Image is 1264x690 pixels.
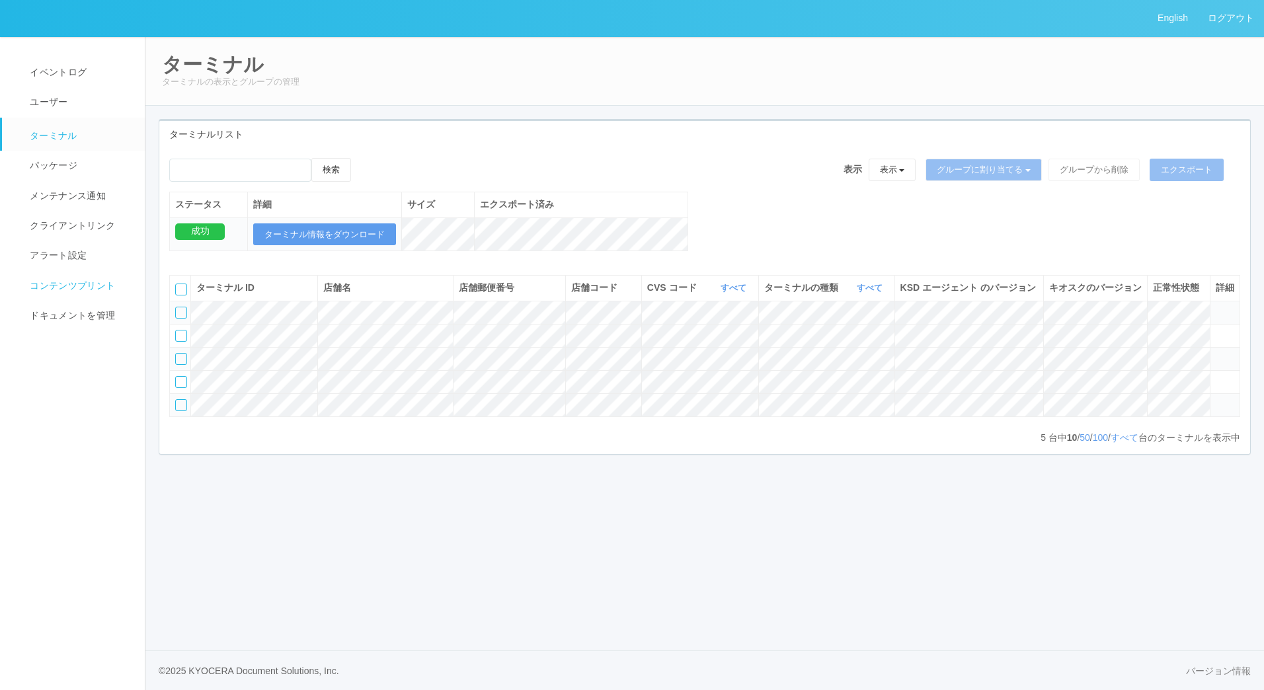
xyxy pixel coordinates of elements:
[26,280,115,291] span: コンテンツプリント
[407,198,469,211] div: サイズ
[1150,159,1224,181] button: エクスポート
[26,96,67,107] span: ユーザー
[1153,282,1199,293] span: 正常性状態
[721,283,750,293] a: すべて
[253,223,396,246] button: ターミナル情報をダウンロード
[1080,432,1090,443] a: 50
[926,159,1042,181] button: グループに割り当てる
[717,282,753,295] button: すべて
[26,250,87,260] span: アラート設定
[26,220,115,231] span: クライアントリンク
[2,57,157,87] a: イベントログ
[26,190,106,201] span: メンテナンス通知
[2,301,157,330] a: ドキュメントを管理
[480,198,682,211] div: エクスポート済み
[2,271,157,301] a: コンテンツプリント
[853,282,889,295] button: すべて
[2,211,157,241] a: クライアントリンク
[26,130,77,141] span: ターミナル
[175,198,242,211] div: ステータス
[1041,432,1048,443] span: 5
[323,282,351,293] span: 店舗名
[459,282,514,293] span: 店舗郵便番号
[1186,664,1251,678] a: バージョン情報
[253,198,396,211] div: 詳細
[311,158,351,182] button: 検索
[162,54,1247,75] h2: ターミナル
[869,159,916,181] button: 表示
[196,281,312,295] div: ターミナル ID
[1049,282,1142,293] span: キオスクのバージョン
[159,666,339,676] span: © 2025 KYOCERA Document Solutions, Inc.
[175,223,225,240] div: 成功
[26,310,115,321] span: ドキュメントを管理
[1216,281,1234,295] div: 詳細
[900,282,1036,293] span: KSD エージェント のバージョン
[857,283,886,293] a: すべて
[26,160,77,171] span: パッケージ
[2,151,157,180] a: パッケージ
[571,282,617,293] span: 店舗コード
[844,163,862,176] span: 表示
[2,118,157,151] a: ターミナル
[1111,432,1138,443] a: すべて
[26,67,87,77] span: イベントログ
[1048,159,1140,181] button: グループから削除
[1041,431,1240,445] p: 台中 / / / 台のターミナルを表示中
[162,75,1247,89] p: ターミナルの表示とグループの管理
[159,121,1250,148] div: ターミナルリスト
[1067,432,1078,443] span: 10
[2,181,157,211] a: メンテナンス通知
[2,241,157,270] a: アラート設定
[764,281,842,295] span: ターミナルの種類
[2,87,157,117] a: ユーザー
[1093,432,1108,443] a: 100
[647,281,700,295] span: CVS コード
